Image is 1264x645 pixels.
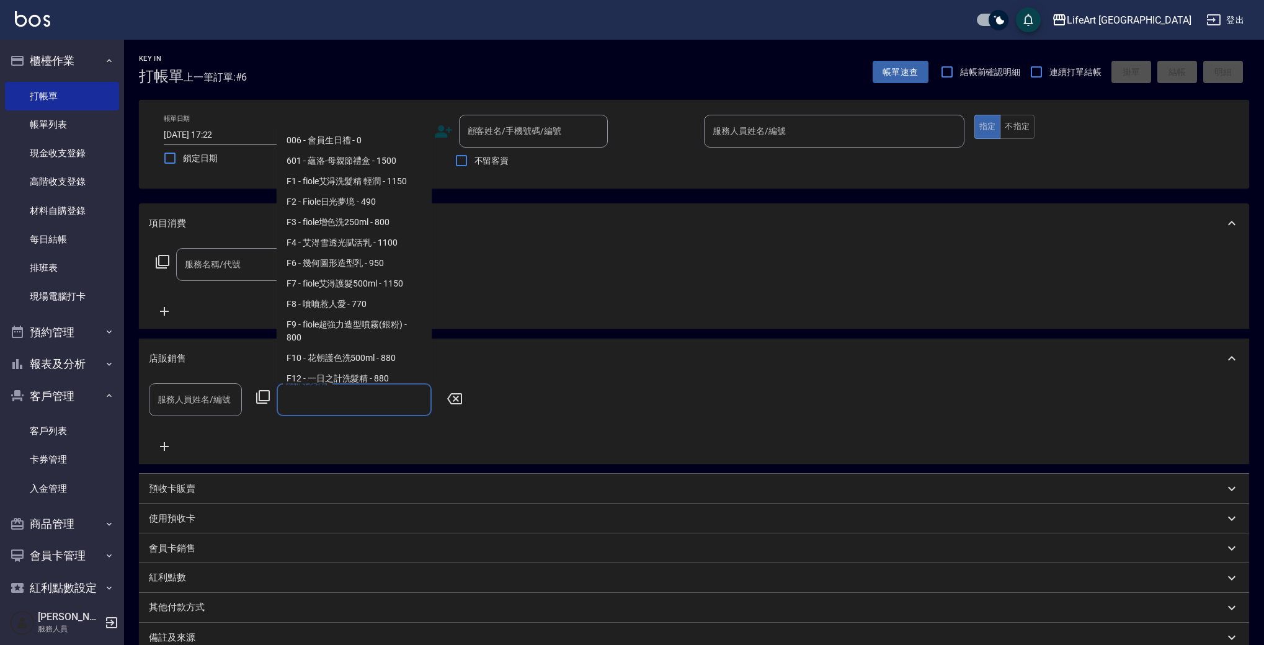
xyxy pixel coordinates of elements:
span: 601 - 蘊洛-母親節禮盒 - 1500 [277,151,432,171]
span: F6 - 幾何圖形造型乳 - 950 [277,253,432,274]
a: 入金管理 [5,474,119,503]
p: 服務人員 [38,623,101,634]
a: 現場電腦打卡 [5,282,119,311]
div: 項目消費 [139,203,1249,243]
span: 上一筆訂單:#6 [184,69,247,85]
span: F4 - 艾淂雪透光賦活乳 - 1100 [277,233,432,253]
span: 不留客資 [474,154,509,167]
p: 其他付款方式 [149,601,211,615]
a: 帳單列表 [5,110,119,139]
span: F7 - fiole艾淂護髮500ml - 1150 [277,274,432,294]
button: 預約管理 [5,316,119,349]
span: F10 - 花朝護色洗500ml - 880 [277,348,432,368]
button: LifeArt [GEOGRAPHIC_DATA] [1047,7,1196,33]
span: 鎖定日期 [183,152,218,165]
button: 登出 [1201,9,1249,32]
div: 預收卡販賣 [139,474,1249,504]
a: 排班表 [5,254,119,282]
img: Person [10,610,35,635]
div: LifeArt [GEOGRAPHIC_DATA] [1067,12,1191,28]
button: 櫃檯作業 [5,45,119,77]
a: 每日結帳 [5,225,119,254]
div: 會員卡銷售 [139,533,1249,563]
button: 指定 [974,115,1001,139]
button: 帳單速查 [873,61,928,84]
p: 店販銷售 [149,352,186,365]
h3: 打帳單 [139,68,184,85]
h2: Key In [139,55,184,63]
label: 帳單日期 [164,114,190,123]
p: 紅利點數 [149,571,192,585]
a: 現金收支登錄 [5,139,119,167]
p: 使用預收卡 [149,512,195,525]
img: Logo [15,11,50,27]
button: save [1016,7,1041,32]
div: 其他付款方式 [139,593,1249,623]
button: Choose date, selected date is 2025-10-10 [327,120,357,150]
span: F3 - fiole增色洗250ml - 800 [277,212,432,233]
span: F2 - Fiole日光夢境 - 490 [277,192,432,212]
button: 商品管理 [5,508,119,540]
button: 客戶管理 [5,380,119,412]
a: 卡券管理 [5,445,119,474]
button: 不指定 [1000,115,1035,139]
span: 006 - 會員生日禮 - 0 [277,130,432,151]
a: 客戶列表 [5,417,119,445]
p: 會員卡銷售 [149,542,195,555]
div: 使用預收卡 [139,504,1249,533]
span: 連續打單結帳 [1049,66,1102,79]
a: 打帳單 [5,82,119,110]
p: 項目消費 [149,217,186,230]
p: 預收卡販賣 [149,483,195,496]
a: 高階收支登錄 [5,167,119,196]
span: F8 - 噴噴惹人愛 - 770 [277,294,432,314]
button: 報表及分析 [5,348,119,380]
a: 材料自購登錄 [5,197,119,225]
span: 結帳前確認明細 [960,66,1021,79]
p: 備註及來源 [149,631,195,644]
button: 會員卡管理 [5,540,119,572]
h5: [PERSON_NAME] [38,611,101,623]
span: F12 - 一日之計洗髮精 - 880 [277,368,432,389]
div: 紅利點數 [139,563,1249,593]
input: YYYY/MM/DD hh:mm [164,125,323,145]
span: F1 - fiole艾淂洗髮精 輕潤 - 1150 [277,171,432,192]
span: F9 - fiole超強力造型噴霧(銀粉) - 800 [277,314,432,348]
button: 紅利點數設定 [5,572,119,604]
div: 店販銷售 [139,339,1249,378]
